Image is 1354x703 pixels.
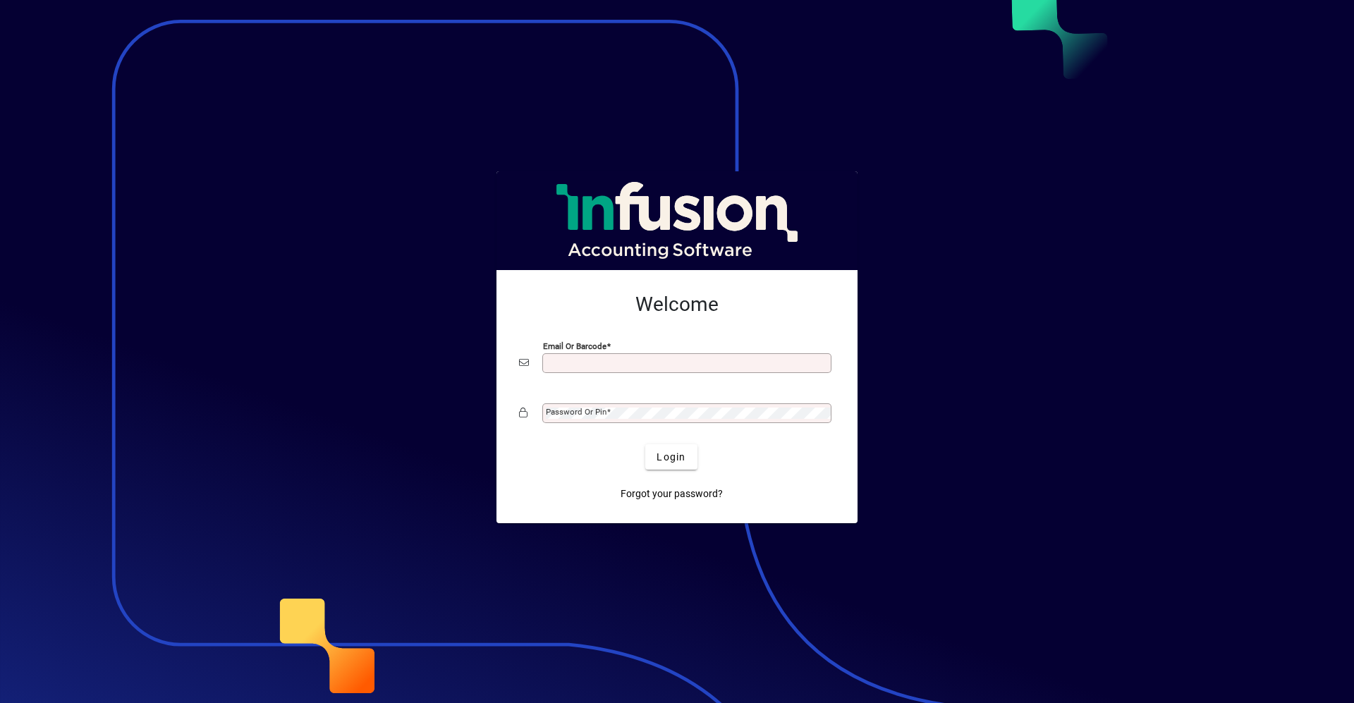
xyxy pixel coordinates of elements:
[615,481,728,506] a: Forgot your password?
[657,450,685,465] span: Login
[543,341,606,351] mat-label: Email or Barcode
[519,293,835,317] h2: Welcome
[645,444,697,470] button: Login
[546,407,606,417] mat-label: Password or Pin
[621,487,723,501] span: Forgot your password?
